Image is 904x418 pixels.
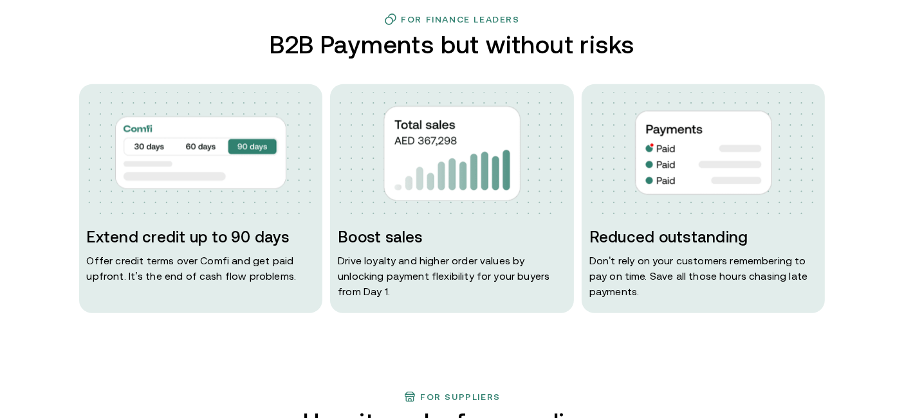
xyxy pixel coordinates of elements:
img: img [635,111,772,195]
p: Offer credit terms over Comfi and get paid upfront. It’s the end of cash flow problems. [87,253,315,284]
h3: For Finance Leaders [401,14,519,24]
p: Don ' t rely on your customers remembering to pay on time. Save all those hours chasing late paym... [589,253,818,299]
img: finance [403,390,416,403]
p: Drive loyalty and higher order values by unlocking payment flexibility for your buyers from Day 1. [338,253,566,299]
img: dots [338,92,566,214]
img: img [115,107,286,199]
h3: Extend credit up to 90 days [87,227,315,248]
h3: For suppliers [420,392,501,402]
img: img [383,105,521,201]
h3: Reduced outstanding [589,227,818,248]
img: finance [384,13,397,26]
img: dots [589,92,818,214]
h3: Boost sales [338,227,566,248]
img: dots [87,92,315,214]
h2: B2B Payments but without risks [264,31,640,59]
